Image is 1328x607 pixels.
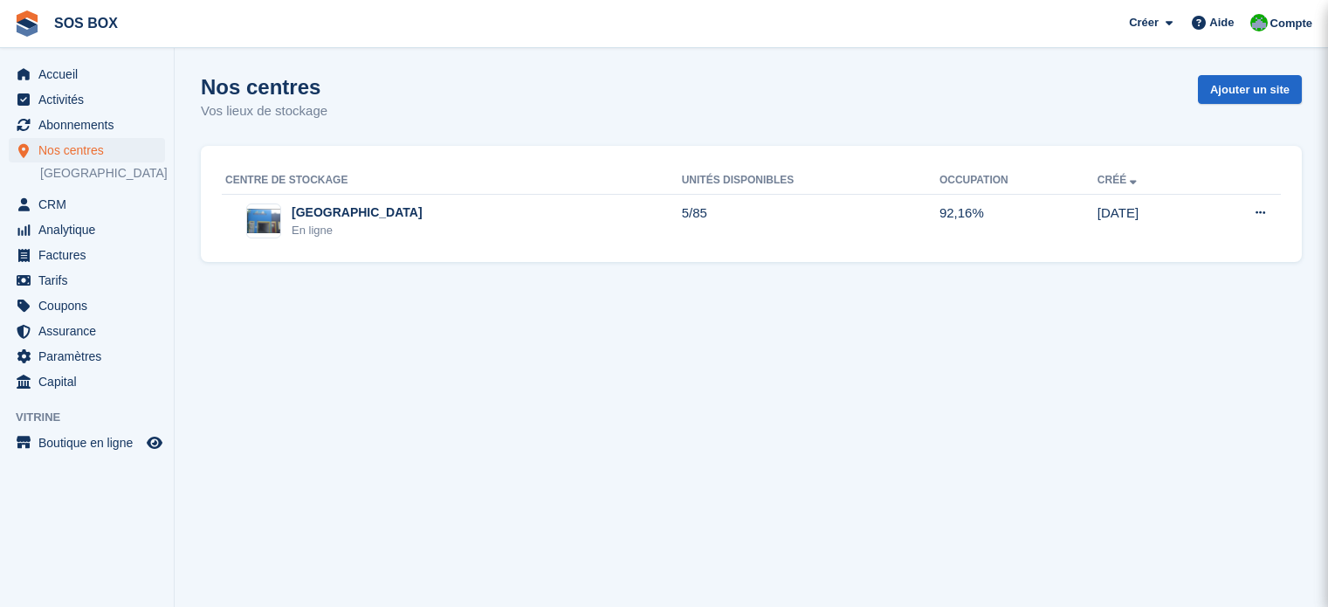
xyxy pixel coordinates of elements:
[682,167,939,195] th: Unités disponibles
[9,113,165,137] a: menu
[38,113,143,137] span: Abonnements
[38,138,143,162] span: Nos centres
[201,75,327,99] h1: Nos centres
[9,369,165,394] a: menu
[38,344,143,369] span: Paramètres
[1198,75,1302,104] a: Ajouter un site
[1129,14,1159,31] span: Créer
[38,369,143,394] span: Capital
[1097,174,1140,186] a: Créé
[1209,14,1234,31] span: Aide
[939,194,1097,248] td: 92,16%
[9,293,165,318] a: menu
[38,268,143,293] span: Tarifs
[247,209,280,234] img: Image du site Angoulême
[9,243,165,267] a: menu
[9,62,165,86] a: menu
[9,319,165,343] a: menu
[38,217,143,242] span: Analytique
[682,194,939,248] td: 5/85
[38,431,143,455] span: Boutique en ligne
[201,101,327,121] p: Vos lieux de stockage
[38,243,143,267] span: Factures
[38,293,143,318] span: Coupons
[144,432,165,453] a: Boutique d'aperçu
[9,431,165,455] a: menu
[292,203,423,222] div: [GEOGRAPHIC_DATA]
[38,62,143,86] span: Accueil
[1250,14,1268,31] img: Fabrice
[9,192,165,217] a: menu
[222,167,682,195] th: Centre de stockage
[9,217,165,242] a: menu
[40,165,165,182] a: [GEOGRAPHIC_DATA]
[9,87,165,112] a: menu
[939,167,1097,195] th: Occupation
[16,409,174,426] span: Vitrine
[1097,194,1196,248] td: [DATE]
[38,192,143,217] span: CRM
[9,138,165,162] a: menu
[9,268,165,293] a: menu
[1270,15,1312,32] span: Compte
[47,9,125,38] a: SOS BOX
[9,344,165,369] a: menu
[38,319,143,343] span: Assurance
[38,87,143,112] span: Activités
[292,222,423,239] div: En ligne
[14,10,40,37] img: stora-icon-8386f47178a22dfd0bd8f6a31ec36ba5ce8667c1dd55bd0f319d3a0aa187defe.svg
